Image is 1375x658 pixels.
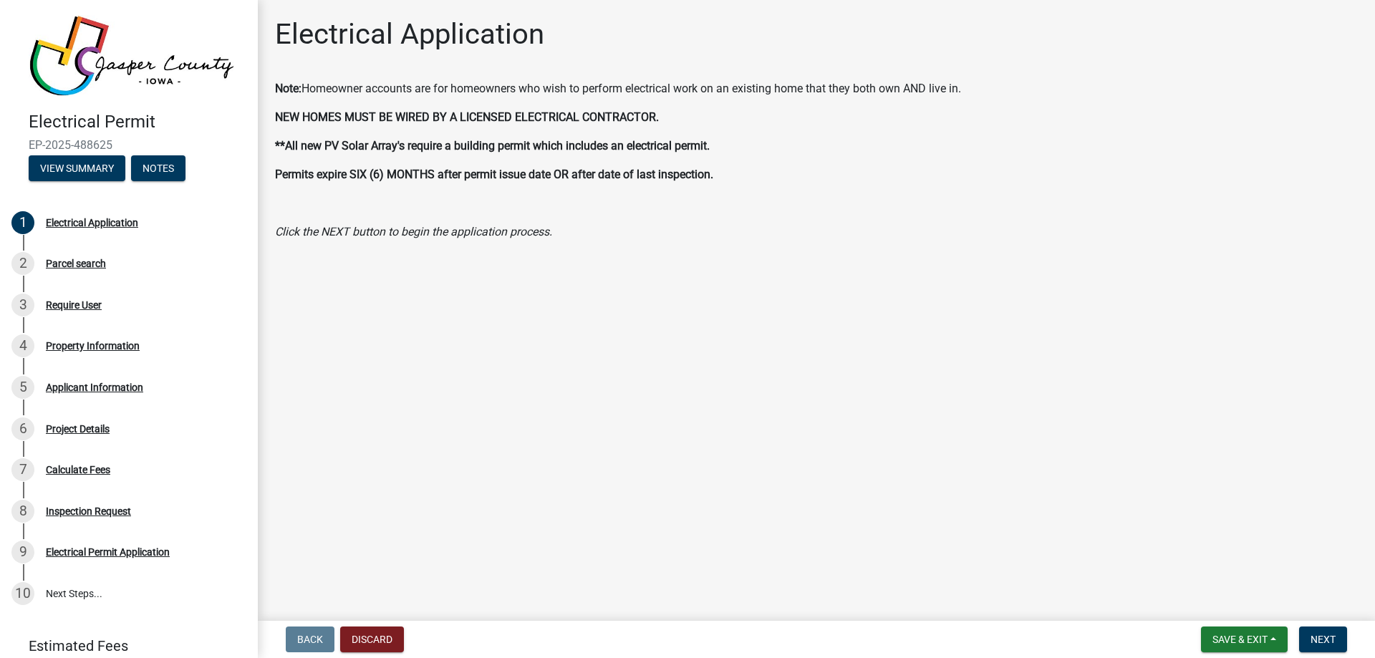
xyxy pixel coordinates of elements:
[11,417,34,440] div: 6
[1311,634,1336,645] span: Next
[275,225,552,238] i: Click the NEXT button to begin the application process.
[46,218,138,228] div: Electrical Application
[46,424,110,434] div: Project Details
[46,465,110,475] div: Calculate Fees
[275,80,1358,97] p: Homeowner accounts are for homeowners who wish to perform electrical work on an existing home tha...
[11,582,34,605] div: 10
[29,138,229,152] span: EP-2025-488625
[275,110,659,124] strong: NEW HOMES MUST BE WIRED BY A LICENSED ELECTRICAL CONTRACTOR.
[275,82,301,95] strong: Note:
[11,458,34,481] div: 7
[11,252,34,275] div: 2
[29,155,125,181] button: View Summary
[297,634,323,645] span: Back
[11,376,34,399] div: 5
[11,334,34,357] div: 4
[29,15,235,97] img: Jasper County, Iowa
[46,506,131,516] div: Inspection Request
[1212,634,1268,645] span: Save & Exit
[11,500,34,523] div: 8
[29,163,125,175] wm-modal-confirm: Summary
[275,168,713,181] strong: Permits expire SIX (6) MONTHS after permit issue date OR after date of last inspection.
[46,258,106,268] div: Parcel search
[46,547,170,557] div: Electrical Permit Application
[46,341,140,351] div: Property Information
[275,139,710,153] strong: **All new PV Solar Array's require a building permit which includes an electrical permit.
[11,211,34,234] div: 1
[131,155,185,181] button: Notes
[11,541,34,563] div: 9
[29,112,246,132] h4: Electrical Permit
[1299,626,1347,652] button: Next
[11,294,34,316] div: 3
[46,382,143,392] div: Applicant Information
[275,17,544,52] h1: Electrical Application
[286,626,334,652] button: Back
[46,300,102,310] div: Require User
[340,626,404,652] button: Discard
[1201,626,1288,652] button: Save & Exit
[131,163,185,175] wm-modal-confirm: Notes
